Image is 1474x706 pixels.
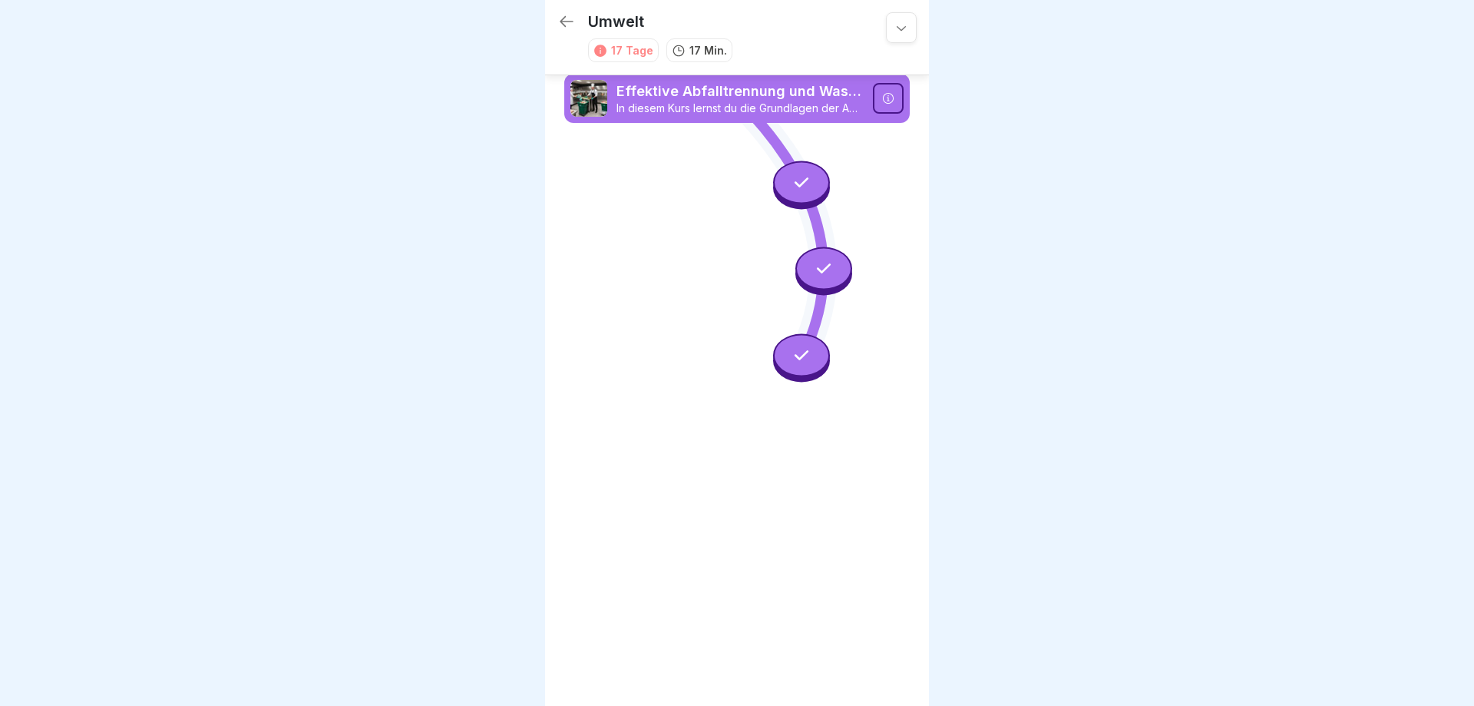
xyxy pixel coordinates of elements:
[616,81,864,101] p: Effektive Abfalltrennung und Wastemanagement im Catering
[616,101,864,115] p: In diesem Kurs lernst du die Grundlagen der Abfalltrennung, effektive Wastemanagement-Strategien ...
[588,12,644,31] p: Umwelt
[570,80,607,117] img: he669w9sgyb8g06jkdrmvx6u.png
[689,42,727,58] p: 17 Min.
[611,42,653,58] div: 17 Tage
